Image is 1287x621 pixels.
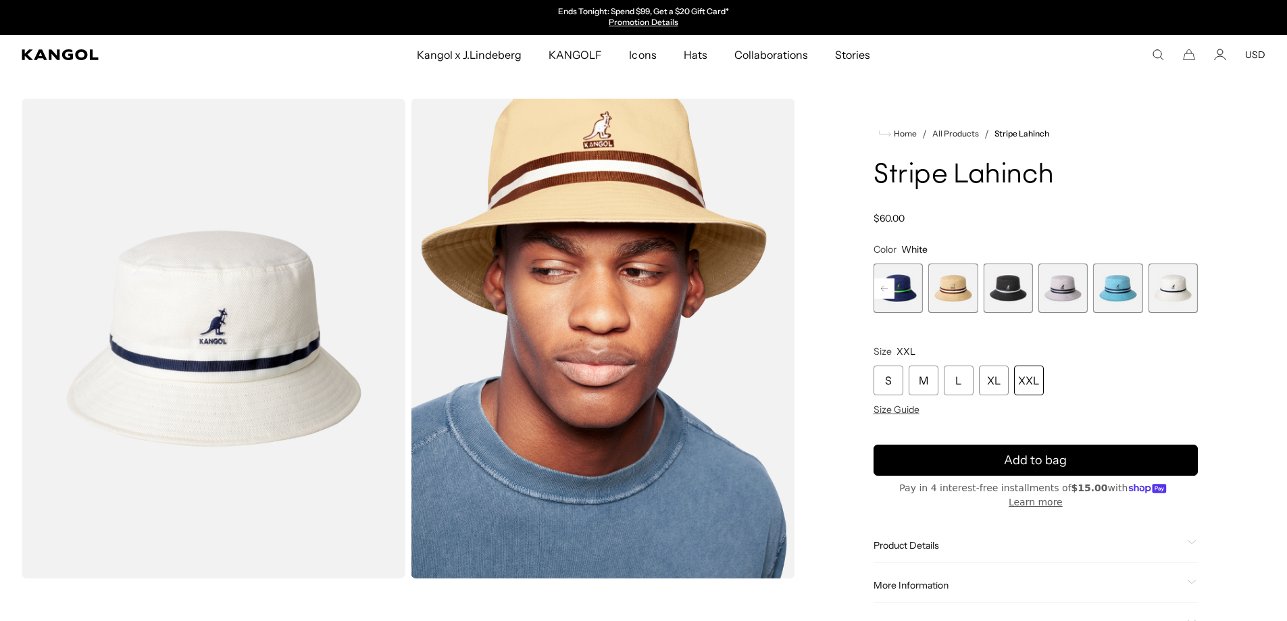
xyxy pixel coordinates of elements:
[609,17,678,27] a: Promotion Details
[505,7,783,28] div: 1 of 2
[874,579,1182,591] span: More Information
[874,264,923,313] label: Navy
[897,345,915,357] span: XXL
[874,264,923,313] div: 4 of 9
[874,126,1198,142] nav: breadcrumbs
[874,345,892,357] span: Size
[22,99,405,578] img: color-white
[901,243,928,255] span: White
[874,539,1182,551] span: Product Details
[411,99,794,578] img: oat
[874,243,897,255] span: Color
[615,35,670,74] a: Icons
[1245,49,1265,61] button: USD
[983,264,1032,313] div: 6 of 9
[891,129,917,139] span: Home
[403,35,536,74] a: Kangol x J.Lindeberg
[1149,264,1198,313] div: 9 of 9
[549,35,602,74] span: KANGOLF
[928,264,978,313] label: Oat
[932,129,979,139] a: All Products
[505,7,783,28] div: Announcement
[822,35,884,74] a: Stories
[684,35,707,74] span: Hats
[1038,264,1088,313] div: 7 of 9
[874,366,903,395] div: S
[1149,264,1198,313] label: White
[1152,49,1164,61] summary: Search here
[917,126,927,142] li: /
[1214,49,1226,61] a: Account
[928,264,978,313] div: 5 of 9
[879,128,917,140] a: Home
[1093,264,1142,313] label: Light Blue
[670,35,721,74] a: Hats
[835,35,870,74] span: Stories
[983,264,1032,313] label: Black
[1093,264,1142,313] div: 8 of 9
[994,129,1049,139] a: Stripe Lahinch
[629,35,656,74] span: Icons
[1038,264,1088,313] label: Grey
[909,366,938,395] div: M
[721,35,822,74] a: Collaborations
[417,35,522,74] span: Kangol x J.Lindeberg
[1004,451,1067,470] span: Add to bag
[979,126,989,142] li: /
[22,49,276,60] a: Kangol
[874,212,905,224] span: $60.00
[558,7,729,18] p: Ends Tonight: Spend $99, Get a $20 Gift Card*
[874,445,1198,476] button: Add to bag
[1014,366,1044,395] div: XXL
[979,366,1009,395] div: XL
[505,7,783,28] slideshow-component: Announcement bar
[734,35,808,74] span: Collaborations
[874,403,919,416] span: Size Guide
[944,366,974,395] div: L
[1183,49,1195,61] button: Cart
[874,161,1198,191] h1: Stripe Lahinch
[535,35,615,74] a: KANGOLF
[22,99,795,578] product-gallery: Gallery Viewer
